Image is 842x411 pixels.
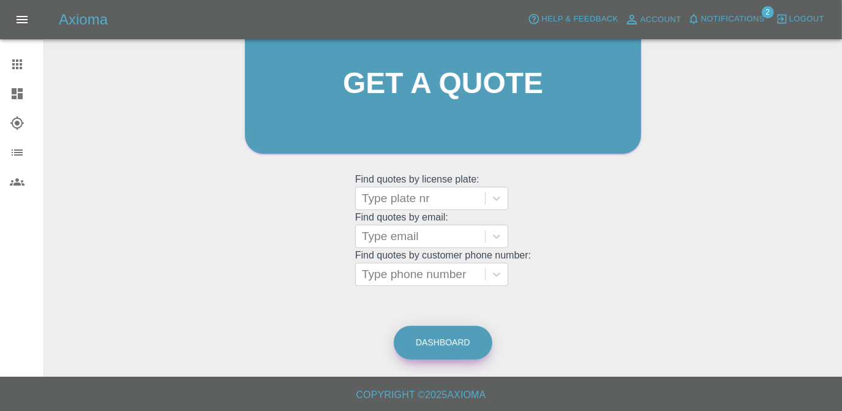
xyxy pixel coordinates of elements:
[10,386,832,404] h6: Copyright © 2025 Axioma
[762,6,774,18] span: 2
[773,10,827,29] button: Logout
[525,10,621,29] button: Help & Feedback
[355,250,531,286] grid: Find quotes by customer phone number:
[7,5,37,34] button: Open drawer
[355,174,531,210] grid: Find quotes by license plate:
[245,13,641,154] a: Get a quote
[685,10,768,29] button: Notifications
[701,12,765,26] span: Notifications
[622,10,685,29] a: Account
[789,12,824,26] span: Logout
[355,212,531,248] grid: Find quotes by email:
[394,326,492,360] a: Dashboard
[59,10,108,29] h5: Axioma
[641,13,682,27] span: Account
[541,12,618,26] span: Help & Feedback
